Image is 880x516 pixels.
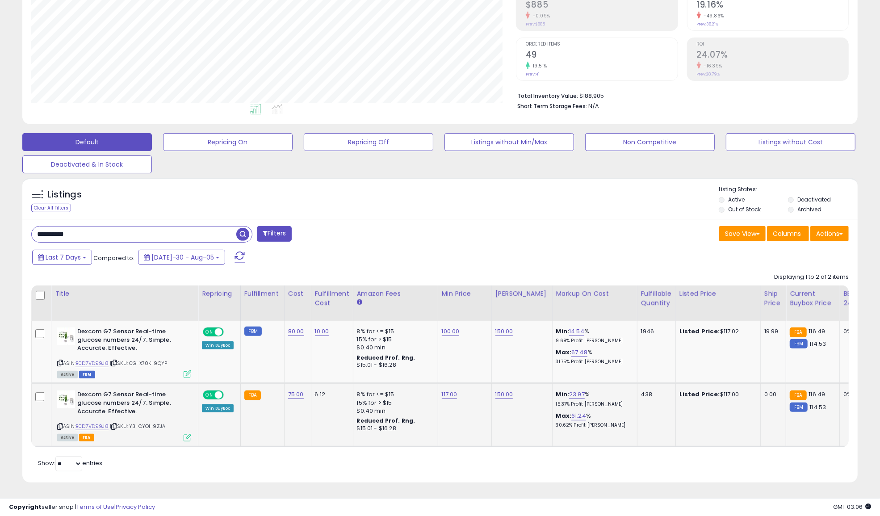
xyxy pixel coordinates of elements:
button: [DATE]-30 - Aug-05 [138,250,225,265]
span: Compared to: [93,254,134,262]
th: The percentage added to the cost of goods (COGS) that forms the calculator for Min & Max prices. [552,285,637,321]
button: Last 7 Days [32,250,92,265]
small: FBA [244,390,261,400]
button: Default [22,133,152,151]
div: ASIN: [57,327,191,377]
small: -0.09% [530,13,550,19]
div: 438 [641,390,669,399]
img: 31iJ3DUl4HL._SL40_.jpg [57,390,75,408]
small: FBM [790,339,807,348]
div: $0.40 min [357,344,431,352]
a: 10.00 [315,327,329,336]
span: All listings currently available for purchase on Amazon [57,371,78,378]
h2: 49 [526,50,678,62]
p: Listing States: [719,185,858,194]
span: 116.49 [809,390,826,399]
div: Displaying 1 to 2 of 2 items [774,273,849,281]
span: 114.53 [810,340,826,348]
div: $15.01 - $16.28 [357,361,431,369]
small: Prev: 41 [526,71,540,77]
button: Listings without Cost [726,133,855,151]
a: 150.00 [495,327,513,336]
div: ASIN: [57,390,191,440]
label: Out of Stock [728,206,761,213]
div: Amazon Fees [357,289,434,298]
b: Min: [556,327,570,336]
div: % [556,390,630,407]
small: Prev: 38.21% [697,21,719,27]
span: 114.53 [810,403,826,411]
span: FBM [79,371,95,378]
span: N/A [588,102,599,110]
div: 19.99 [764,327,779,336]
div: % [556,412,630,428]
a: Terms of Use [76,503,114,511]
div: $0.40 min [357,407,431,415]
b: Dexcom G7 Sensor Real-time glucose numbers 24/7. Simple. Accurate. Effective. [77,390,186,418]
div: $15.01 - $16.28 [357,425,431,432]
button: Actions [810,226,849,241]
small: FBA [790,327,806,337]
small: FBM [790,403,807,412]
b: Listed Price: [679,390,720,399]
div: Ship Price [764,289,782,308]
small: Prev: $885 [526,21,545,27]
p: 30.62% Profit [PERSON_NAME] [556,422,630,428]
a: 23.97 [569,390,585,399]
span: | SKU: CG-X70K-9QYP [110,360,167,367]
div: Repricing [202,289,237,298]
div: 8% for <= $15 [357,390,431,399]
span: Ordered Items [526,42,678,47]
label: Archived [797,206,821,213]
b: Max: [556,348,572,357]
button: Columns [767,226,809,241]
a: 150.00 [495,390,513,399]
button: Repricing Off [304,133,433,151]
button: Save View [719,226,766,241]
span: Columns [773,229,801,238]
a: 75.00 [288,390,304,399]
div: Current Buybox Price [790,289,836,308]
span: OFF [222,391,237,399]
span: 2025-08-13 03:06 GMT [833,503,871,511]
span: All listings currently available for purchase on Amazon [57,434,78,441]
a: 61.24 [571,411,586,420]
small: -49.86% [701,13,725,19]
button: Non Competitive [585,133,715,151]
p: 9.69% Profit [PERSON_NAME] [556,338,630,344]
h5: Listings [47,189,82,201]
small: Prev: 28.79% [697,71,720,77]
div: Fulfillment Cost [315,289,349,308]
div: $117.02 [679,327,754,336]
div: Fulfillable Quantity [641,289,672,308]
a: 117.00 [442,390,457,399]
div: 6.12 [315,390,346,399]
b: Dexcom G7 Sensor Real-time glucose numbers 24/7. Simple. Accurate. Effective. [77,327,186,355]
a: B0D7VD99J8 [75,360,109,367]
b: Reduced Prof. Rng. [357,417,415,424]
div: 15% for > $15 [357,336,431,344]
div: seller snap | | [9,503,155,512]
button: Deactivated & In Stock [22,155,152,173]
h2: 24.07% [697,50,849,62]
b: Short Term Storage Fees: [517,102,587,110]
div: Markup on Cost [556,289,633,298]
span: 116.49 [809,327,826,336]
span: Last 7 Days [46,253,81,262]
small: -16.39% [701,63,723,69]
a: 14.54 [569,327,584,336]
div: 0% [843,327,873,336]
div: 8% for <= $15 [357,327,431,336]
small: FBM [244,327,262,336]
label: Active [728,196,745,203]
div: BB Share 24h. [843,289,876,308]
p: 31.75% Profit [PERSON_NAME] [556,359,630,365]
div: Win BuyBox [202,404,234,412]
div: 0% [843,390,873,399]
a: 67.48 [571,348,587,357]
b: Listed Price: [679,327,720,336]
div: Listed Price [679,289,757,298]
span: ON [204,391,215,399]
div: Clear All Filters [31,204,71,212]
button: Listings without Min/Max [444,133,574,151]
